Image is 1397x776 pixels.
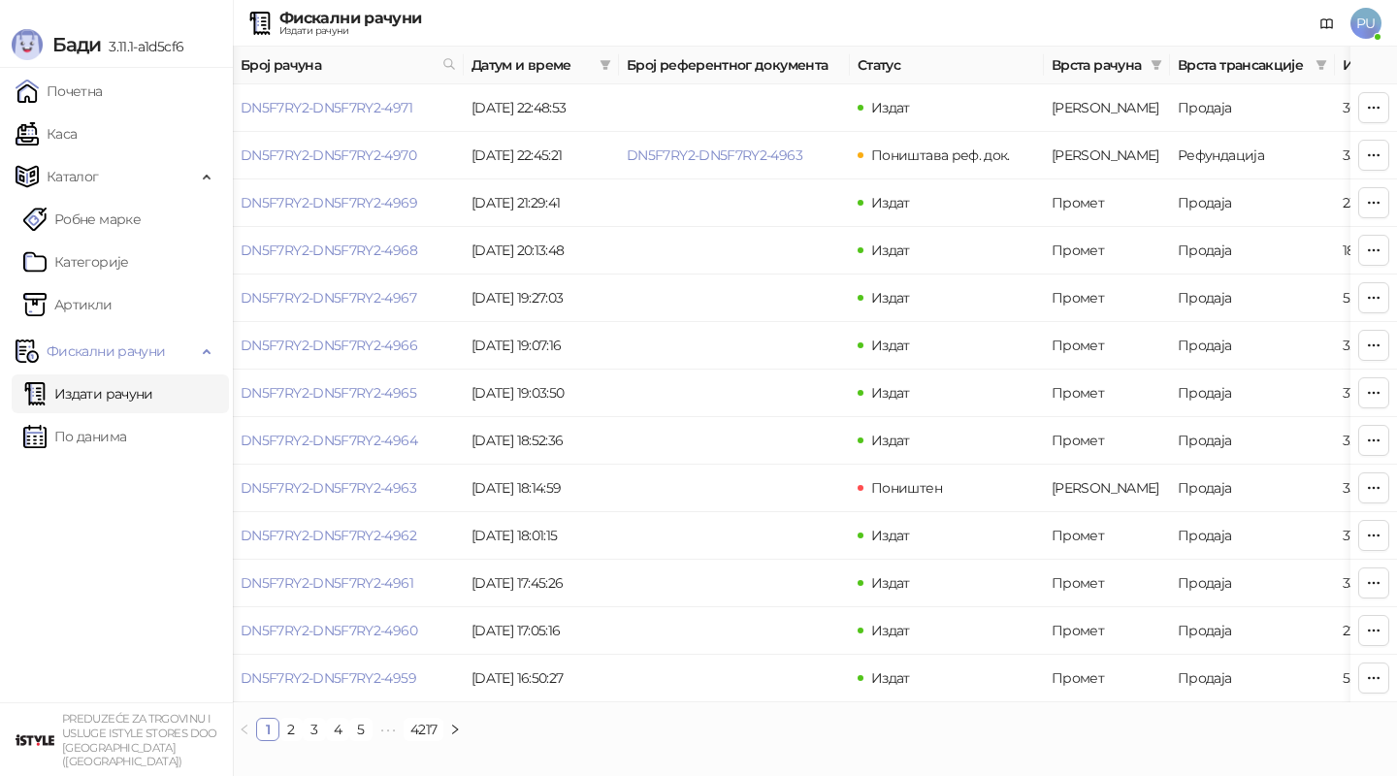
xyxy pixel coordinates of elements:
td: Продаја [1170,179,1335,227]
a: Почетна [16,72,103,111]
td: Продаја [1170,560,1335,607]
td: [DATE] 18:14:59 [464,465,619,512]
li: 4217 [404,718,443,741]
th: Врста трансакције [1170,47,1335,84]
td: DN5F7RY2-DN5F7RY2-4969 [233,179,464,227]
span: filter [1147,50,1166,80]
span: Поништен [871,479,942,497]
a: ArtikliАртикли [23,285,113,324]
td: Промет [1044,512,1170,560]
span: filter [1312,50,1331,80]
button: right [443,718,467,741]
td: Промет [1044,275,1170,322]
td: Промет [1044,322,1170,370]
a: Категорије [23,242,129,281]
td: [DATE] 18:01:15 [464,512,619,560]
span: Број рачуна [241,54,435,76]
a: 4 [327,719,348,740]
span: Издат [871,384,910,402]
td: Продаја [1170,322,1335,370]
td: Рефундација [1170,132,1335,179]
span: Каталог [47,157,99,196]
td: Промет [1044,179,1170,227]
span: filter [1151,59,1162,71]
span: filter [600,59,611,71]
span: filter [596,50,615,80]
span: Поништава реф. док. [871,146,1010,164]
th: Број рачуна [233,47,464,84]
a: 3 [304,719,325,740]
td: DN5F7RY2-DN5F7RY2-4966 [233,322,464,370]
li: 1 [256,718,279,741]
a: 5 [350,719,372,740]
div: Фискални рачуни [279,11,421,26]
td: Продаја [1170,417,1335,465]
small: PREDUZEĆE ZA TRGOVINU I USLUGE ISTYLE STORES DOO [GEOGRAPHIC_DATA] ([GEOGRAPHIC_DATA]) [62,712,217,768]
td: [DATE] 19:27:03 [464,275,619,322]
td: DN5F7RY2-DN5F7RY2-4964 [233,417,464,465]
span: Издат [871,527,910,544]
a: 2 [280,719,302,740]
span: PU [1350,8,1381,39]
td: DN5F7RY2-DN5F7RY2-4962 [233,512,464,560]
td: [DATE] 21:29:41 [464,179,619,227]
th: Број референтног документа [619,47,850,84]
td: Промет [1044,560,1170,607]
span: Издат [871,194,910,211]
td: [DATE] 22:45:21 [464,132,619,179]
td: Аванс [1044,132,1170,179]
td: [DATE] 19:07:16 [464,322,619,370]
li: Претходна страна [233,718,256,741]
a: DN5F7RY2-DN5F7RY2-4959 [241,669,416,687]
td: DN5F7RY2-DN5F7RY2-4968 [233,227,464,275]
span: filter [1316,59,1327,71]
td: Промет [1044,655,1170,702]
span: Фискални рачуни [47,332,165,371]
td: DN5F7RY2-DN5F7RY2-4963 [233,465,464,512]
span: Издат [871,337,910,354]
span: left [239,724,250,735]
li: 4 [326,718,349,741]
a: Документација [1312,8,1343,39]
li: Следећа страна [443,718,467,741]
td: [DATE] 19:03:50 [464,370,619,417]
td: Аванс [1044,465,1170,512]
li: Следећих 5 Страна [373,718,404,741]
a: DN5F7RY2-DN5F7RY2-4967 [241,289,416,307]
td: Продаја [1170,465,1335,512]
th: Статус [850,47,1044,84]
a: Каса [16,114,77,153]
td: [DATE] 17:45:26 [464,560,619,607]
td: [DATE] 17:05:16 [464,607,619,655]
span: right [449,724,461,735]
a: DN5F7RY2-DN5F7RY2-4960 [241,622,417,639]
span: Издат [871,289,910,307]
td: [DATE] 20:13:48 [464,227,619,275]
td: Промет [1044,227,1170,275]
a: 4217 [405,719,442,740]
a: DN5F7RY2-DN5F7RY2-4961 [241,574,413,592]
td: Промет [1044,370,1170,417]
a: DN5F7RY2-DN5F7RY2-4966 [241,337,417,354]
a: Робне марке [23,200,141,239]
td: Аванс [1044,84,1170,132]
span: Издат [871,432,910,449]
span: Датум и време [471,54,592,76]
td: [DATE] 22:48:53 [464,84,619,132]
td: Продаја [1170,512,1335,560]
li: 2 [279,718,303,741]
span: Издат [871,242,910,259]
td: DN5F7RY2-DN5F7RY2-4970 [233,132,464,179]
img: 64x64-companyLogo-77b92cf4-9946-4f36-9751-bf7bb5fd2c7d.png [16,721,54,760]
a: DN5F7RY2-DN5F7RY2-4970 [241,146,416,164]
td: Промет [1044,417,1170,465]
a: Издати рачуни [23,374,153,413]
a: DN5F7RY2-DN5F7RY2-4962 [241,527,416,544]
a: DN5F7RY2-DN5F7RY2-4964 [241,432,417,449]
span: Издат [871,574,910,592]
span: Издат [871,99,910,116]
a: По данима [23,417,126,456]
td: DN5F7RY2-DN5F7RY2-4959 [233,655,464,702]
td: DN5F7RY2-DN5F7RY2-4960 [233,607,464,655]
td: DN5F7RY2-DN5F7RY2-4965 [233,370,464,417]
